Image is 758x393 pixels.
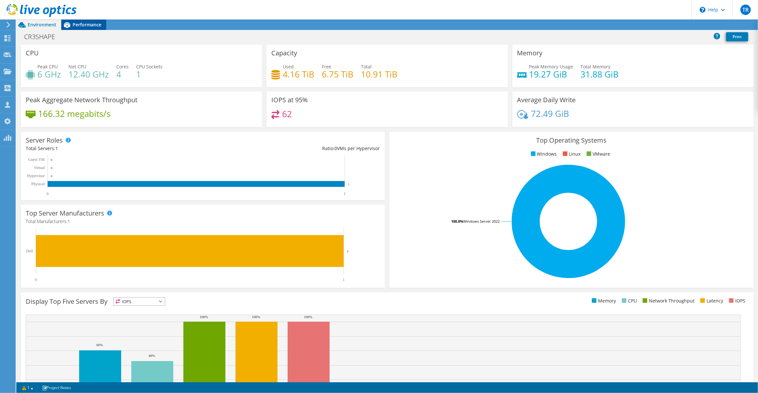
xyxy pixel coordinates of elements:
tspan: Windows Server 2022 [463,219,500,224]
text: 0 [35,277,37,282]
h3: Capacity [271,49,297,57]
li: Windows [529,150,557,158]
text: Hypervisor [27,174,45,178]
h4: 166.32 megabits/s [38,110,110,117]
h3: Top Server Manufacturers [26,210,104,217]
span: Peak Memory Usage [529,63,573,70]
h4: 6.75 TiB [322,71,353,78]
text: 60% [96,343,103,347]
h4: 19.27 GiB [529,71,573,78]
h4: 31.88 GiB [581,71,619,78]
li: IOPS [727,297,745,304]
h4: 10.91 TiB [361,71,397,78]
svg: \n [700,7,706,13]
text: 0 [51,175,52,178]
text: 1 [348,183,350,186]
span: Cores [116,63,129,70]
h4: Total Manufacturers: [26,218,380,225]
span: Used [283,63,294,70]
h3: IOPS at 95% [271,96,308,104]
h4: 6 GHz [37,71,61,78]
text: 1 [347,249,349,253]
li: VMware [585,150,610,158]
span: Environment [28,21,56,28]
li: Latency [699,297,723,304]
span: Free [322,63,331,70]
text: 46% [149,354,155,358]
text: 1 [344,191,346,196]
li: Linux [561,150,581,158]
h4: 4.16 TiB [283,71,314,78]
div: Total Servers: [26,145,203,152]
text: 100% [304,315,312,319]
h4: 1 [136,71,163,78]
text: 0 [47,191,49,196]
span: Total [361,63,372,70]
h3: Top Operating Systems [394,137,748,144]
span: CPU Sockets [136,63,163,70]
tspan: 100.0% [451,219,463,224]
span: 1 [67,218,70,224]
h1: CR3SHAPE [21,33,65,40]
text: 0 [51,166,52,170]
text: 100% [200,315,208,319]
text: Virtual [34,165,45,170]
span: Total Memory [581,63,611,70]
span: TR [740,5,751,15]
li: CPU [620,297,637,304]
h3: Server Roles [26,137,63,144]
text: 1 [343,277,345,282]
h3: Average Daily Write [517,96,576,104]
a: Project Notes [37,384,76,392]
h4: 12.40 GHz [68,71,109,78]
h3: Peak Aggregate Network Throughput [26,96,137,104]
div: Ratio: VMs per Hypervisor [203,145,380,152]
span: 1 [55,145,58,151]
text: Guest VM [28,157,45,162]
a: Print [726,32,748,41]
span: Peak CPU [37,63,58,70]
h4: 72.49 GiB [531,110,569,117]
span: Net CPU [68,63,86,70]
a: 1 [18,384,38,392]
h4: 62 [282,110,292,118]
h3: CPU [26,49,39,57]
text: 100% [252,315,260,319]
text: Physical [31,182,45,186]
li: Memory [590,297,616,304]
h4: 4 [116,71,129,78]
text: 0 [51,158,52,161]
span: Performance [73,21,101,28]
li: Network Throughput [641,297,694,304]
text: Dell [26,249,33,253]
span: IOPS [114,298,165,305]
h3: Memory [517,49,543,57]
span: 0 [335,145,337,151]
